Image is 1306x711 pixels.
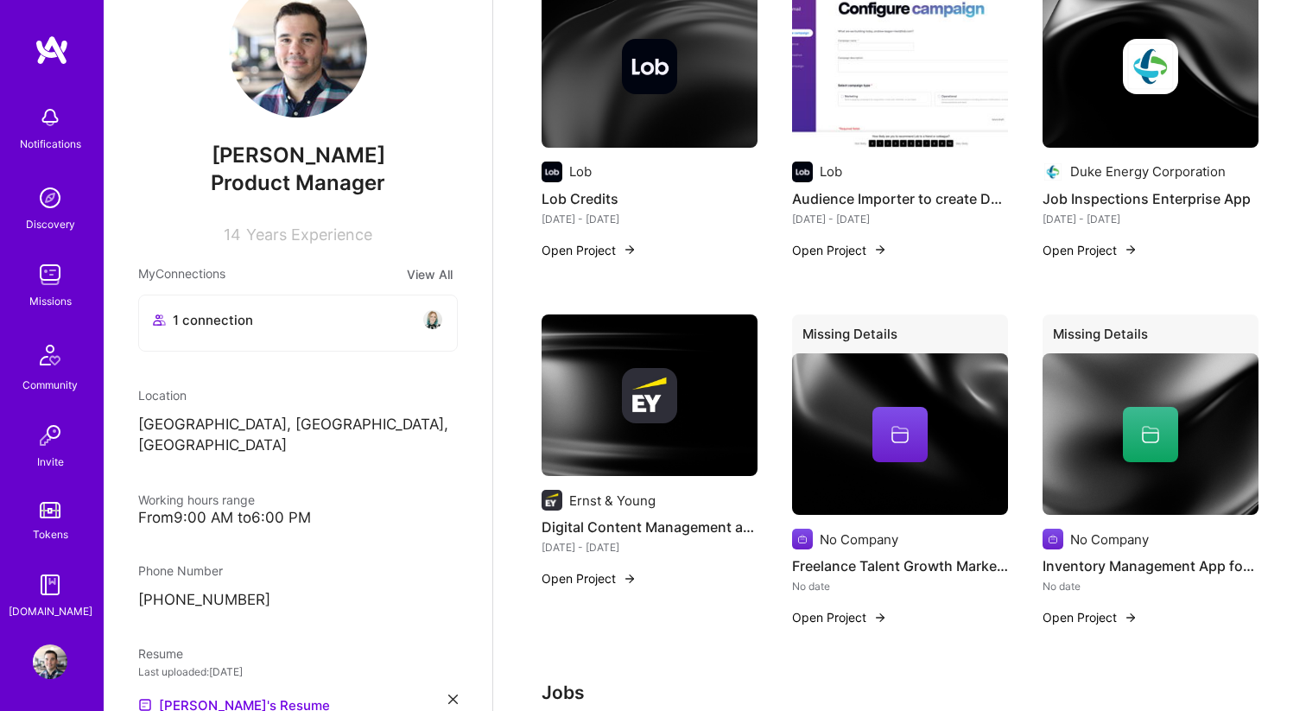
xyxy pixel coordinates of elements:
[792,162,813,182] img: Company logo
[1043,314,1258,360] div: Missing Details
[1043,555,1258,577] h4: Inventory Management App for Equipment Replacement
[873,243,887,257] img: arrow-right
[26,215,75,233] div: Discovery
[542,210,758,228] div: [DATE] - [DATE]
[792,577,1008,595] div: No date
[622,368,677,423] img: Company logo
[1124,611,1138,625] img: arrow-right
[1043,162,1063,182] img: Company logo
[542,187,758,210] h4: Lob Credits
[622,39,677,94] img: Company logo
[33,525,68,543] div: Tokens
[246,225,372,244] span: Years Experience
[37,453,64,471] div: Invite
[1070,162,1226,181] div: Duke Energy Corporation
[33,568,67,602] img: guide book
[153,314,166,327] i: icon Collaborator
[792,314,1008,360] div: Missing Details
[792,529,813,549] img: Company logo
[1043,353,1258,516] img: cover
[138,264,225,284] span: My Connections
[402,264,458,284] button: View All
[623,572,637,586] img: arrow-right
[1043,241,1138,259] button: Open Project
[224,225,241,244] span: 14
[792,353,1008,516] img: cover
[29,334,71,376] img: Community
[138,563,223,578] span: Phone Number
[138,492,255,507] span: Working hours range
[33,418,67,453] img: Invite
[820,530,898,549] div: No Company
[542,682,1258,703] h3: Jobs
[33,181,67,215] img: discovery
[138,590,458,611] p: [PHONE_NUMBER]
[792,241,887,259] button: Open Project
[9,602,92,620] div: [DOMAIN_NAME]
[1043,577,1258,595] div: No date
[29,292,72,310] div: Missions
[542,569,637,587] button: Open Project
[1043,187,1258,210] h4: Job Inspections Enterprise App
[1043,529,1063,549] img: Company logo
[29,644,72,679] a: User Avatar
[1043,608,1138,626] button: Open Project
[138,663,458,681] div: Last uploaded: [DATE]
[820,162,842,181] div: Lob
[422,309,443,330] img: avatar
[33,644,67,679] img: User Avatar
[873,611,887,625] img: arrow-right
[22,376,78,394] div: Community
[1070,530,1149,549] div: No Company
[542,314,758,477] img: cover
[138,646,183,661] span: Resume
[542,516,758,538] h4: Digital Content Management at Ernst & Young
[569,492,656,510] div: Ernst & Young
[33,100,67,135] img: bell
[35,35,69,66] img: logo
[138,143,458,168] span: [PERSON_NAME]
[792,210,1008,228] div: [DATE] - [DATE]
[173,311,253,329] span: 1 connection
[138,415,458,456] p: [GEOGRAPHIC_DATA], [GEOGRAPHIC_DATA], [GEOGRAPHIC_DATA]
[792,187,1008,210] h4: Audience Importer to create Dynamic Mailpieces
[40,502,60,518] img: tokens
[1123,39,1178,94] img: Company logo
[542,241,637,259] button: Open Project
[20,135,81,153] div: Notifications
[542,490,562,511] img: Company logo
[792,555,1008,577] h4: Freelance Talent Growth Marketing PM
[623,243,637,257] img: arrow-right
[792,608,887,626] button: Open Project
[211,170,385,195] span: Product Manager
[33,257,67,292] img: teamwork
[138,386,458,404] div: Location
[1043,210,1258,228] div: [DATE] - [DATE]
[542,162,562,182] img: Company logo
[542,538,758,556] div: [DATE] - [DATE]
[448,695,458,704] i: icon Close
[1124,243,1138,257] img: arrow-right
[138,509,458,527] div: From 9:00 AM to 6:00 PM
[569,162,592,181] div: Lob
[138,295,458,352] button: 1 connectionavatar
